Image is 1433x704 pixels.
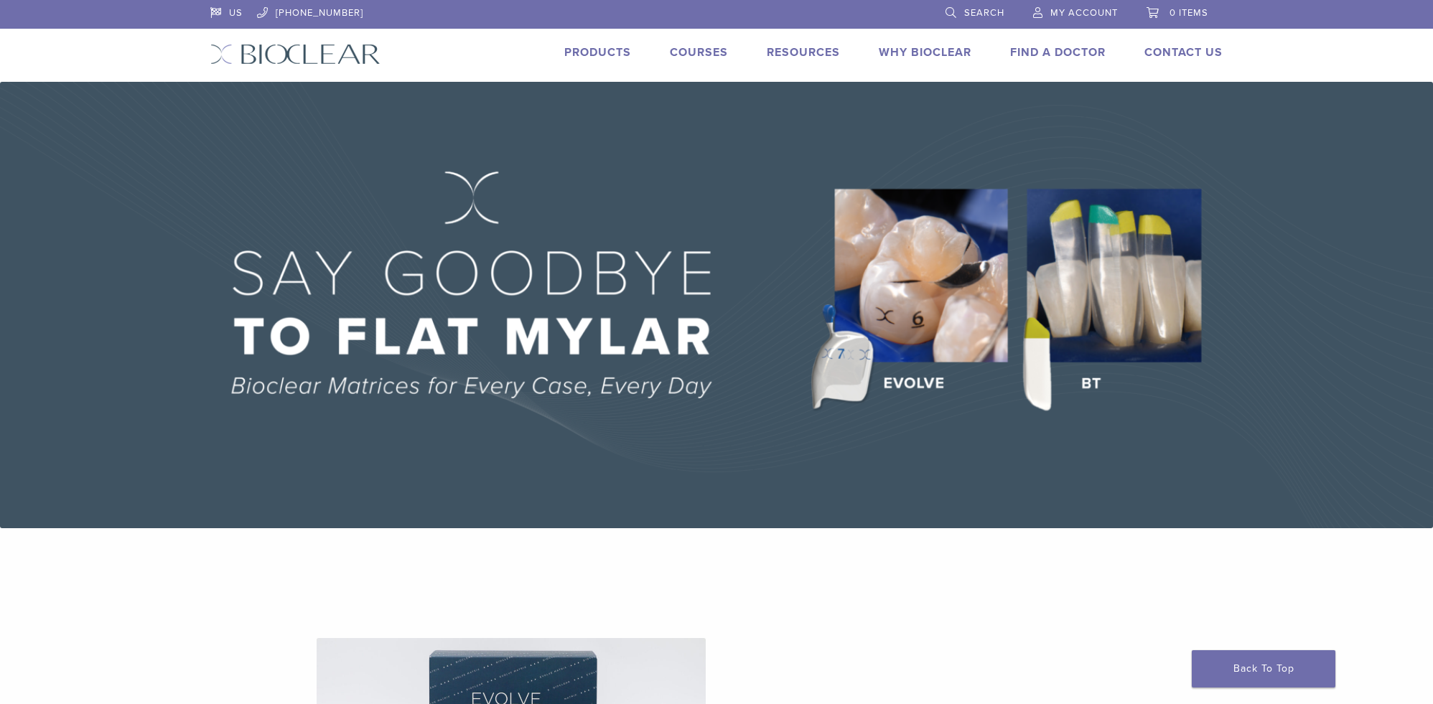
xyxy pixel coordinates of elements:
[964,7,1004,19] span: Search
[210,44,381,65] img: Bioclear
[670,45,728,60] a: Courses
[564,45,631,60] a: Products
[1050,7,1118,19] span: My Account
[767,45,840,60] a: Resources
[1144,45,1223,60] a: Contact Us
[879,45,971,60] a: Why Bioclear
[1192,650,1335,687] a: Back To Top
[1010,45,1106,60] a: Find A Doctor
[1170,7,1208,19] span: 0 items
